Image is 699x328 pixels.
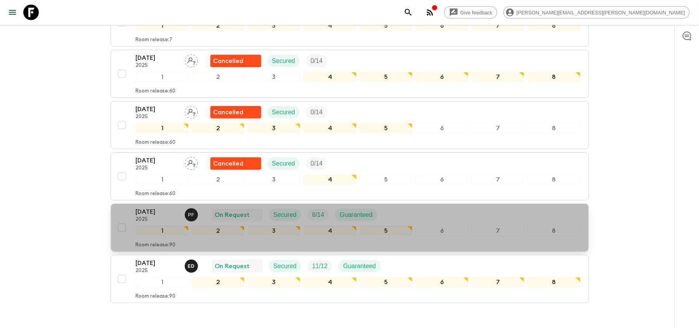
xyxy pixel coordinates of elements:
[136,191,176,197] p: Room release: 60
[111,152,589,201] button: [DATE]2025Assign pack leaderFlash Pack cancellationSecuredTrip Fill12345678Room release:60
[215,210,250,220] p: On Request
[136,156,179,165] p: [DATE]
[111,101,589,149] button: [DATE]2025Assign pack leaderFlash Pack cancellationSecuredTrip Fill12345678Room release:60
[136,277,189,287] div: 1
[269,260,302,272] div: Secured
[272,108,295,117] p: Secured
[136,207,179,216] p: [DATE]
[304,226,356,236] div: 4
[136,105,179,114] p: [DATE]
[248,123,300,133] div: 3
[213,56,244,66] p: Cancelled
[312,210,324,220] p: 8 / 14
[527,21,580,31] div: 8
[248,72,300,82] div: 3
[360,174,413,185] div: 5
[472,174,524,185] div: 7
[310,159,323,168] p: 0 / 14
[456,10,497,16] span: Give feedback
[527,174,580,185] div: 8
[136,88,176,94] p: Room release: 60
[472,21,524,31] div: 7
[136,165,179,171] p: 2025
[136,37,173,43] p: Room release: 7
[192,226,245,236] div: 2
[304,277,356,287] div: 4
[416,123,468,133] div: 6
[269,209,302,221] div: Secured
[136,114,179,120] p: 2025
[360,226,413,236] div: 5
[136,268,179,274] p: 2025
[401,5,416,20] button: search adventures
[512,10,689,16] span: [PERSON_NAME][EMAIL_ADDRESS][PERSON_NAME][DOMAIN_NAME]
[111,255,589,303] button: [DATE]2025Edwin Duarte RíosOn RequestSecuredTrip FillGuaranteed12345678Room release:90
[185,262,199,268] span: Edwin Duarte Ríos
[306,55,327,67] div: Trip Fill
[416,174,468,185] div: 6
[267,55,300,67] div: Secured
[5,5,20,20] button: menu
[416,72,468,82] div: 6
[307,260,332,272] div: Trip Fill
[304,174,356,185] div: 4
[188,212,194,218] p: P F
[210,157,261,170] div: Flash Pack cancellation
[472,226,524,236] div: 7
[472,72,524,82] div: 7
[111,50,589,98] button: [DATE]2025Assign pack leaderFlash Pack cancellationSecuredTrip Fill12345678Room release:60
[304,123,356,133] div: 4
[306,106,327,119] div: Trip Fill
[272,159,295,168] p: Secured
[210,55,261,67] div: Flash Pack cancellation
[527,123,580,133] div: 8
[136,72,189,82] div: 1
[416,277,468,287] div: 6
[213,108,244,117] p: Cancelled
[272,56,295,66] p: Secured
[136,226,189,236] div: 1
[136,53,179,63] p: [DATE]
[360,123,413,133] div: 5
[136,293,176,300] p: Room release: 90
[192,72,245,82] div: 2
[267,157,300,170] div: Secured
[343,262,376,271] p: Guaranteed
[192,174,245,185] div: 2
[360,21,413,31] div: 5
[444,6,497,19] a: Give feedback
[312,262,328,271] p: 11 / 12
[136,21,189,31] div: 1
[192,123,245,133] div: 2
[527,72,580,82] div: 8
[307,209,329,221] div: Trip Fill
[306,157,327,170] div: Trip Fill
[310,108,323,117] p: 0 / 14
[527,277,580,287] div: 8
[185,211,199,217] span: Pedro Flores
[213,159,244,168] p: Cancelled
[248,277,300,287] div: 3
[360,72,413,82] div: 5
[310,56,323,66] p: 0 / 14
[185,260,199,273] button: ED
[136,258,179,268] p: [DATE]
[136,140,176,146] p: Room release: 60
[340,210,373,220] p: Guaranteed
[192,277,245,287] div: 2
[192,21,245,31] div: 2
[185,57,198,63] span: Assign pack leader
[527,226,580,236] div: 8
[111,204,589,252] button: [DATE]2025Pedro FloresOn RequestSecuredTrip FillGuaranteed12345678Room release:90
[503,6,690,19] div: [PERSON_NAME][EMAIL_ADDRESS][PERSON_NAME][DOMAIN_NAME]
[472,277,524,287] div: 7
[304,21,356,31] div: 4
[136,216,179,223] p: 2025
[248,21,300,31] div: 3
[185,159,198,166] span: Assign pack leader
[267,106,300,119] div: Secured
[188,263,195,269] p: E D
[472,123,524,133] div: 7
[185,208,199,222] button: PF
[136,123,189,133] div: 1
